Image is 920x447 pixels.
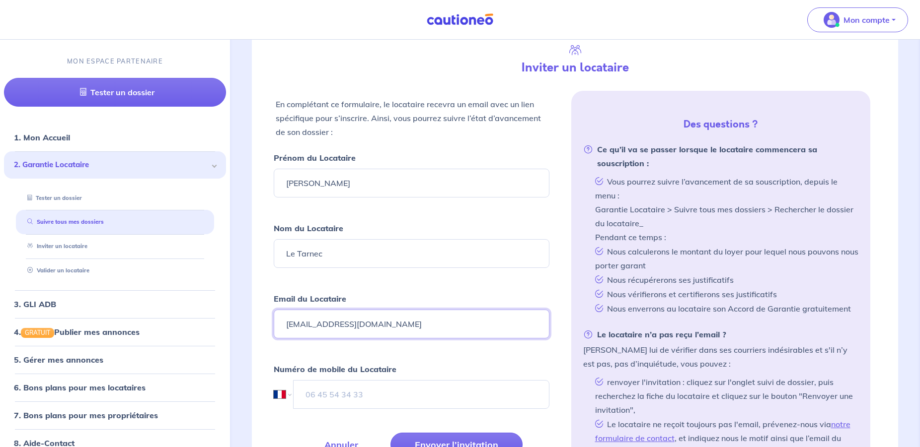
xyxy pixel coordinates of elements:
img: Cautioneo [423,13,497,26]
a: Tester un dossier [4,78,226,107]
div: Suivre tous mes dossiers [16,214,214,231]
a: 3. GLI ADB [14,299,56,309]
li: Vous pourrez suivre l’avancement de sa souscription, depuis le menu : Garantie Locataire > Suivre... [591,174,859,244]
a: 5. Gérer mes annonces [14,355,103,365]
li: Nous enverrons au locataire son Accord de Garantie gratuitement [591,301,859,316]
div: 4.GRATUITPublier mes annonces [4,322,226,342]
strong: Numéro de mobile du Locataire [274,364,396,374]
p: MON ESPACE PARTENAIRE [67,57,163,66]
a: Valider un locataire [23,267,89,274]
div: Inviter un locataire [16,238,214,255]
button: illu_account_valid_menu.svgMon compte [807,7,908,32]
div: 1. Mon Accueil [4,128,226,147]
a: Suivre tous mes dossiers [23,219,104,226]
strong: Le locataire n’a pas reçu l’email ? [583,327,726,341]
h5: Des questions ? [575,119,867,130]
input: 06 45 54 34 33 [293,380,549,409]
strong: Nom du Locataire [274,223,343,233]
a: 1. Mon Accueil [14,132,70,142]
p: Mon compte [843,14,890,26]
li: Nous récupérerons ses justificatifs [591,272,859,287]
strong: Prénom du Locataire [274,153,356,163]
h4: Inviter un locataire [422,61,728,75]
a: Tester un dossier [23,194,82,201]
a: 7. Bons plans pour mes propriétaires [14,410,158,420]
p: En complétant ce formulaire, le locataire recevra un email avec un lien spécifique pour s’inscrir... [276,97,547,139]
strong: Email du Locataire [274,294,346,304]
a: notre formulaire de contact [595,419,850,443]
div: Valider un locataire [16,262,214,279]
div: Tester un dossier [16,190,214,206]
a: 4.GRATUITPublier mes annonces [14,327,140,337]
div: 2. Garantie Locataire [4,151,226,179]
input: Ex : John [274,169,549,197]
input: Ex : Durand [274,239,549,268]
a: Inviter un locataire [23,243,87,250]
input: Ex : john.doe@gmail.com [274,310,549,338]
div: 6. Bons plans pour mes locataires [4,378,226,397]
span: 2. Garantie Locataire [14,159,209,171]
img: illu_account_valid_menu.svg [824,12,840,28]
a: 6. Bons plans pour mes locataires [14,383,146,392]
div: 3. GLI ADB [4,294,226,314]
li: renvoyer l'invitation : cliquez sur l'onglet suivi de dossier, puis recherchez la fiche du locata... [591,375,859,417]
strong: Ce qu’il va se passer lorsque le locataire commencera sa souscription : [583,142,859,170]
div: 5. Gérer mes annonces [4,350,226,370]
div: 7. Bons plans pour mes propriétaires [4,405,226,425]
li: Nous vérifierons et certifierons ses justificatifs [591,287,859,301]
li: Nous calculerons le montant du loyer pour lequel nous pouvons nous porter garant [591,244,859,272]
